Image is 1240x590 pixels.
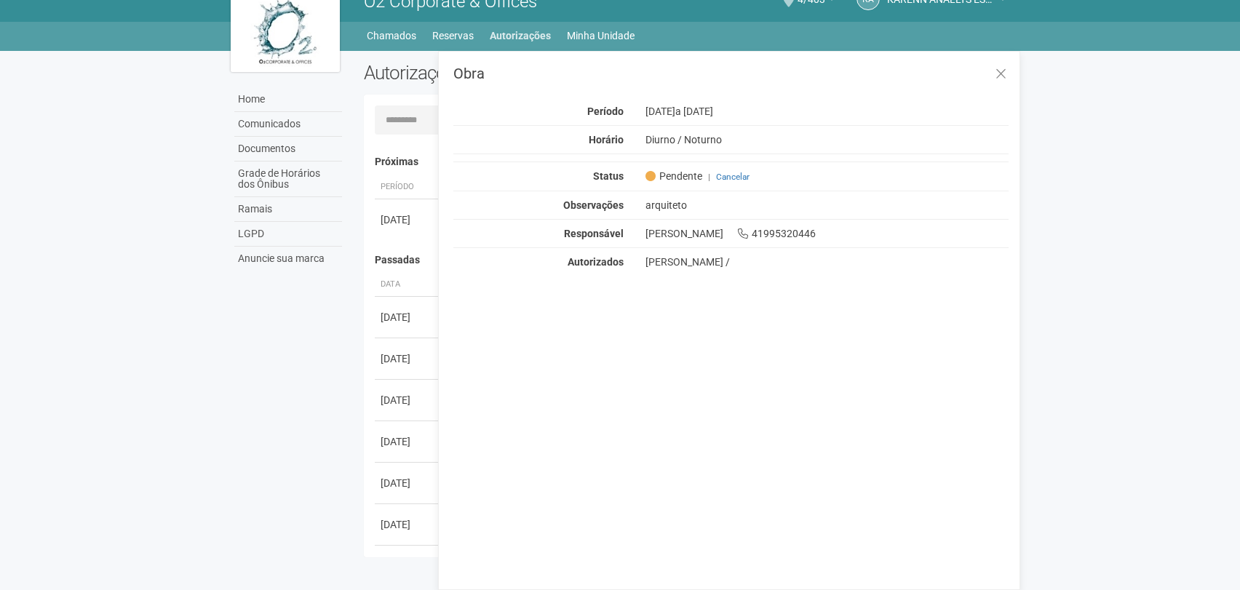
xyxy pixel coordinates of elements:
a: LGPD [234,222,342,247]
a: Grade de Horários dos Ônibus [234,162,342,197]
strong: Horário [589,134,624,145]
strong: Responsável [564,228,624,239]
span: | [708,172,710,182]
div: [DATE] [381,310,434,324]
a: Chamados [367,25,416,46]
a: Autorizações [490,25,551,46]
th: Data [375,273,440,297]
div: [DATE] [381,434,434,449]
a: Minha Unidade [567,25,635,46]
h4: Próximas [375,156,998,167]
strong: Autorizados [568,256,624,268]
a: Reservas [432,25,474,46]
h2: Autorizações [364,62,675,84]
div: arquiteto [635,199,1020,212]
strong: Observações [563,199,624,211]
div: [DATE] [381,517,434,532]
a: Cancelar [716,172,750,182]
div: [PERSON_NAME] 41995320446 [635,227,1020,240]
span: Pendente [645,170,702,183]
h3: Obra [453,66,1009,81]
strong: Status [593,170,624,182]
a: Documentos [234,137,342,162]
a: Comunicados [234,112,342,137]
div: [DATE] [381,476,434,490]
th: Período [375,175,440,199]
div: [DATE] [381,351,434,366]
a: Home [234,87,342,112]
div: [DATE] [635,105,1020,118]
a: Anuncie sua marca [234,247,342,271]
strong: Período [587,105,624,117]
div: [DATE] [381,212,434,227]
div: Diurno / Noturno [635,133,1020,146]
h4: Passadas [375,255,998,266]
a: Ramais [234,197,342,222]
div: [DATE] [381,393,434,407]
div: [PERSON_NAME] / [645,255,1009,268]
span: a [DATE] [675,105,713,117]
